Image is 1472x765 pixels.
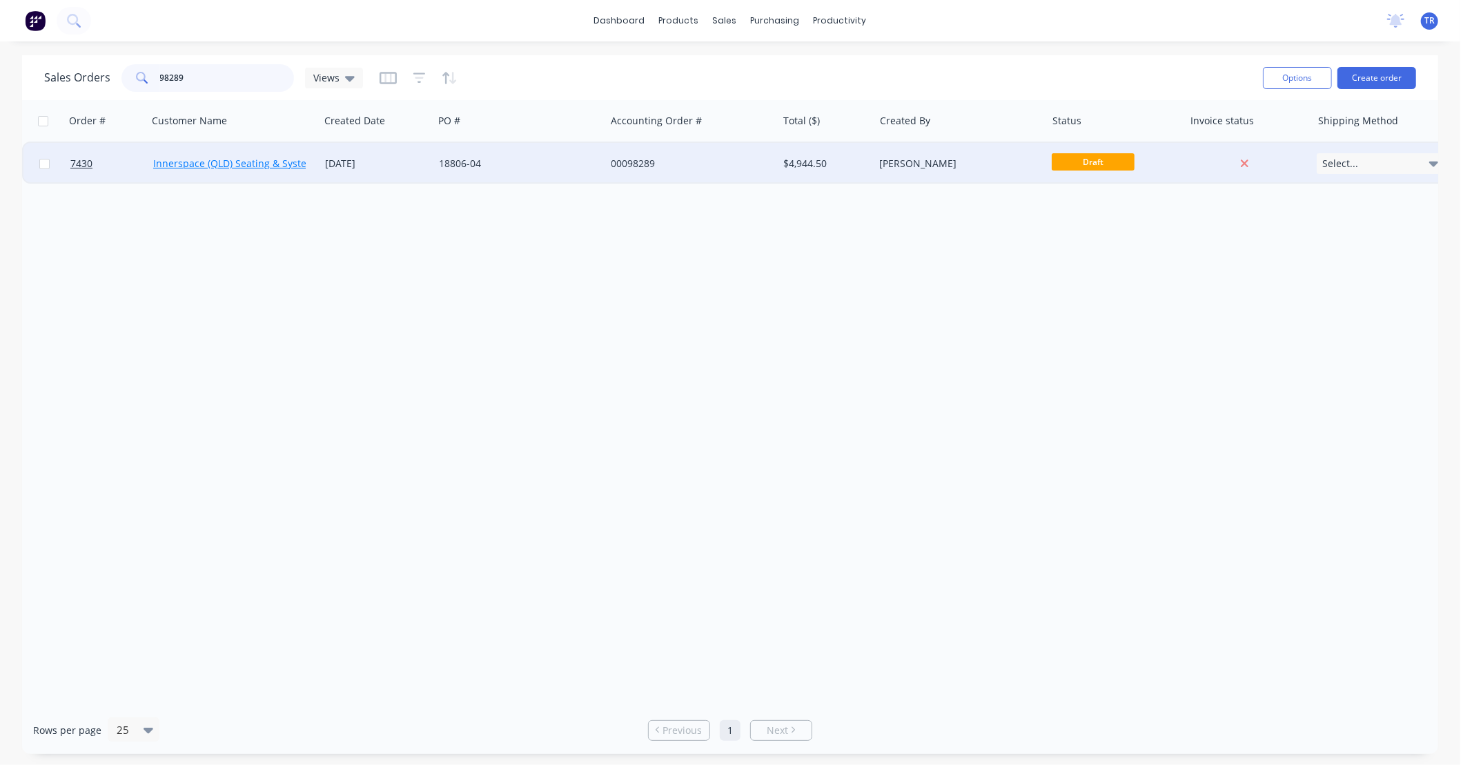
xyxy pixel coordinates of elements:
[1190,114,1254,128] div: Invoice status
[324,114,385,128] div: Created Date
[153,157,354,170] a: Innerspace (QLD) Seating & Systems Pty Ltd
[611,157,765,171] div: 00098289
[1263,67,1332,89] button: Options
[706,10,744,31] div: sales
[663,724,703,737] span: Previous
[25,10,46,31] img: Factory
[783,114,820,128] div: Total ($)
[611,114,702,128] div: Accounting Order #
[1322,157,1358,171] span: Select...
[44,71,110,84] h1: Sales Orders
[152,114,227,128] div: Customer Name
[1318,114,1398,128] div: Shipping Method
[1337,67,1416,89] button: Create order
[438,114,460,128] div: PO #
[69,114,106,128] div: Order #
[642,720,818,741] ul: Pagination
[313,70,340,85] span: Views
[1052,114,1081,128] div: Status
[70,157,92,171] span: 7430
[160,64,295,92] input: Search...
[880,157,1033,171] div: [PERSON_NAME]
[783,157,864,171] div: $4,944.50
[439,157,592,171] div: 18806-04
[325,157,428,171] div: [DATE]
[652,10,706,31] div: products
[807,10,874,31] div: productivity
[880,114,930,128] div: Created By
[33,724,101,737] span: Rows per page
[587,10,652,31] a: dashboard
[649,724,709,737] a: Previous page
[720,720,740,741] a: Page 1 is your current page
[1424,14,1435,27] span: TR
[70,143,153,184] a: 7430
[1052,153,1135,171] span: Draft
[767,724,788,737] span: Next
[744,10,807,31] div: purchasing
[751,724,812,737] a: Next page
